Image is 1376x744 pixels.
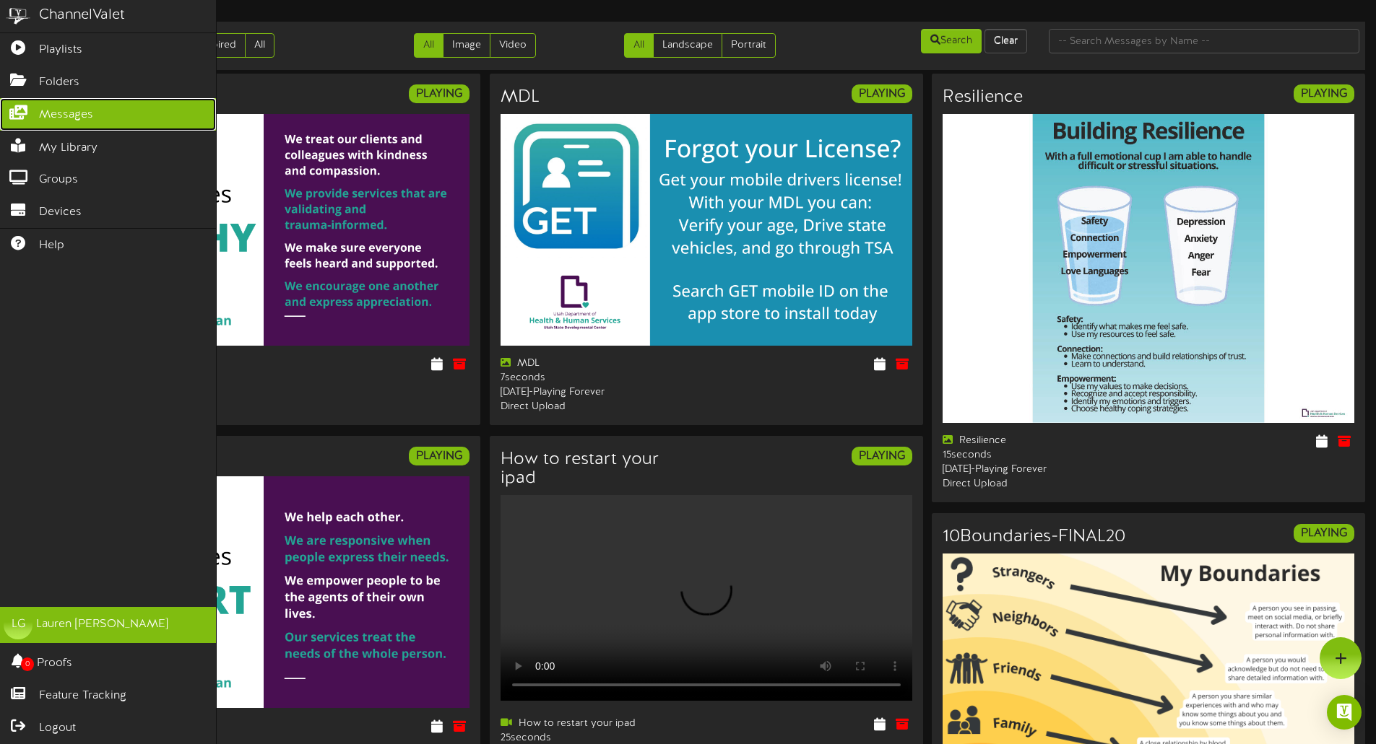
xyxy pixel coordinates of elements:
[501,88,540,107] h3: MDL
[501,450,696,489] h3: How to restart your ipad
[1301,87,1347,100] strong: PLAYING
[39,688,126,704] span: Feature Tracking
[859,87,905,100] strong: PLAYING
[943,448,1138,463] div: 15 seconds
[1301,527,1347,540] strong: PLAYING
[943,528,1125,546] h3: 10Boundaries-FINAL20
[58,114,470,346] img: 050a8a6a-ea8e-48eb-9e5e-87dfe5d11bffusdcdhhsvalues.png
[1327,695,1362,730] div: Open Intercom Messenger
[943,114,1354,423] img: 373a7bec-85d6-4cf9-8ab3-c6d56dd3d846.jpg
[58,476,470,708] img: e024ebfd-308f-44ec-a790-3ee78258490eusdcdhhsvalues1.png
[39,720,76,737] span: Logout
[501,114,912,346] img: 0b5db1c1-5837-489b-b020-8f6e9aef51d0mdl.png
[501,385,696,400] div: [DATE] - Playing Forever
[4,610,33,639] div: LG
[443,33,490,58] a: Image
[501,495,912,701] video: Your browser does not support HTML5 video.
[39,204,82,221] span: Devices
[501,356,696,371] div: MDL
[39,237,64,254] span: Help
[943,88,1023,107] h3: Resilience
[39,107,93,123] span: Messages
[501,371,696,385] div: 7 seconds
[39,42,82,58] span: Playlists
[245,33,274,58] a: All
[37,655,72,672] span: Proofs
[943,434,1138,448] div: Resilience
[39,172,78,188] span: Groups
[39,140,98,157] span: My Library
[943,463,1138,477] div: [DATE] - Playing Forever
[416,450,462,463] strong: PLAYING
[1049,29,1359,53] input: -- Search Messages by Name --
[36,616,168,633] div: Lauren [PERSON_NAME]
[490,33,536,58] a: Video
[21,657,34,671] span: 0
[192,33,246,58] a: Expired
[416,87,462,100] strong: PLAYING
[39,74,79,91] span: Folders
[414,33,443,58] a: All
[722,33,776,58] a: Portrait
[653,33,722,58] a: Landscape
[501,400,696,414] div: Direct Upload
[921,29,982,53] button: Search
[943,477,1138,491] div: Direct Upload
[39,5,125,26] div: ChannelValet
[624,33,654,58] a: All
[859,450,905,463] strong: PLAYING
[985,29,1027,53] button: Clear
[501,717,696,731] div: How to restart your ipad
